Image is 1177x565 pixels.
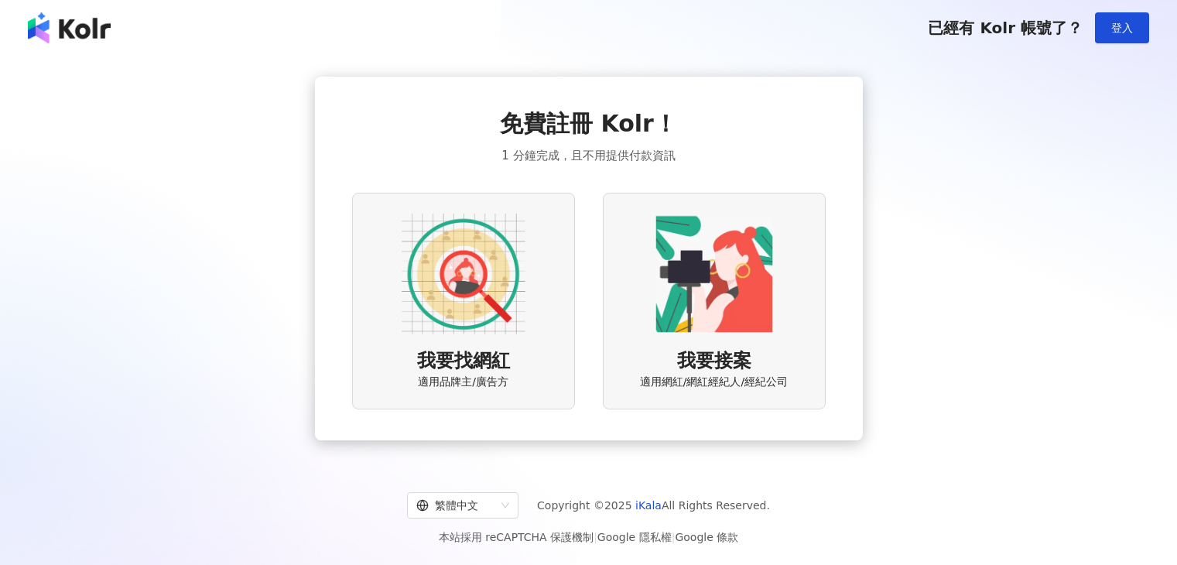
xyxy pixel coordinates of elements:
[635,499,662,512] a: iKala
[928,19,1083,37] span: 已經有 Kolr 帳號了？
[417,348,510,375] span: 我要找網紅
[640,375,788,390] span: 適用網紅/網紅經紀人/經紀公司
[594,531,597,543] span: |
[652,212,776,336] img: KOL identity option
[418,375,508,390] span: 適用品牌主/廣告方
[416,493,495,518] div: 繁體中文
[1111,22,1133,34] span: 登入
[439,528,738,546] span: 本站採用 reCAPTCHA 保護機制
[675,531,738,543] a: Google 條款
[672,531,676,543] span: |
[677,348,751,375] span: 我要接案
[28,12,111,43] img: logo
[501,146,675,165] span: 1 分鐘完成，且不用提供付款資訊
[1095,12,1149,43] button: 登入
[537,496,770,515] span: Copyright © 2025 All Rights Reserved.
[500,108,677,140] span: 免費註冊 Kolr！
[597,531,672,543] a: Google 隱私權
[402,212,525,336] img: AD identity option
